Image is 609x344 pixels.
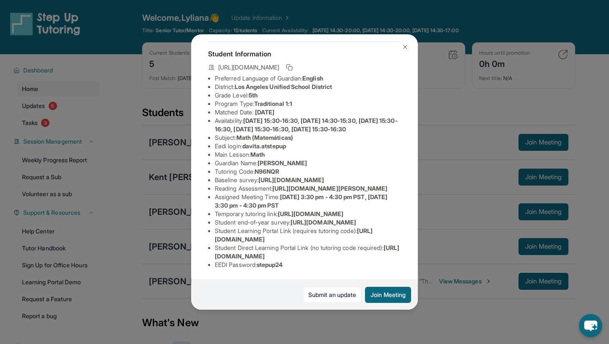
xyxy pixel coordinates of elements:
[291,219,356,226] span: [URL][DOMAIN_NAME]
[215,261,401,269] li: EEDI Password :
[215,184,401,193] li: Reading Assessment :
[402,44,409,50] img: Close Icon
[255,168,279,175] span: N96NQR
[208,49,401,59] h4: Student Information
[255,108,274,116] span: [DATE]
[215,218,401,227] li: Student end-of-year survey :
[215,193,401,210] li: Assigned Meeting Time :
[215,150,401,159] li: Main Lesson :
[242,142,286,150] span: davita.atstepup
[235,83,332,90] span: Los Angeles Unified School District
[579,314,602,337] button: chat-button
[365,287,411,303] button: Join Meeting
[215,100,401,108] li: Program Type:
[257,261,283,268] span: stepup24
[218,63,279,72] span: [URL][DOMAIN_NAME]
[215,83,401,91] li: District:
[249,92,258,99] span: 5th
[236,134,293,141] span: Math (Matemáticas)
[215,74,401,83] li: Preferred Language of Guardian:
[215,167,401,176] li: Tutoring Code :
[284,62,294,72] button: Copy link
[215,193,387,209] span: [DATE] 3:30 pm - 4:30 pm PST, [DATE] 3:30 pm - 4:30 pm PST
[215,142,401,150] li: Eedi login :
[302,75,323,82] span: English
[254,100,292,107] span: Traditional 1:1
[258,159,307,166] span: [PERSON_NAME]
[215,117,398,133] span: [DATE] 15:30-16:30, [DATE] 14:30-15:30, [DATE] 15:30-16:30, [DATE] 15:30-16:30, [DATE] 15:30-16:30
[272,185,387,192] span: [URL][DOMAIN_NAME][PERSON_NAME]
[303,287,362,303] a: Submit an update
[258,176,324,183] span: [URL][DOMAIN_NAME]
[215,159,401,167] li: Guardian Name :
[215,117,401,133] li: Availability:
[250,151,265,158] span: Math
[215,91,401,100] li: Grade Level:
[215,227,401,244] li: Student Learning Portal Link (requires tutoring code) :
[215,176,401,184] li: Baseline survey :
[215,244,401,261] li: Student Direct Learning Portal Link (no tutoring code required) :
[215,108,401,117] li: Matched Date:
[278,210,343,217] span: [URL][DOMAIN_NAME]
[215,133,401,142] li: Subject :
[215,210,401,218] li: Temporary tutoring link :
